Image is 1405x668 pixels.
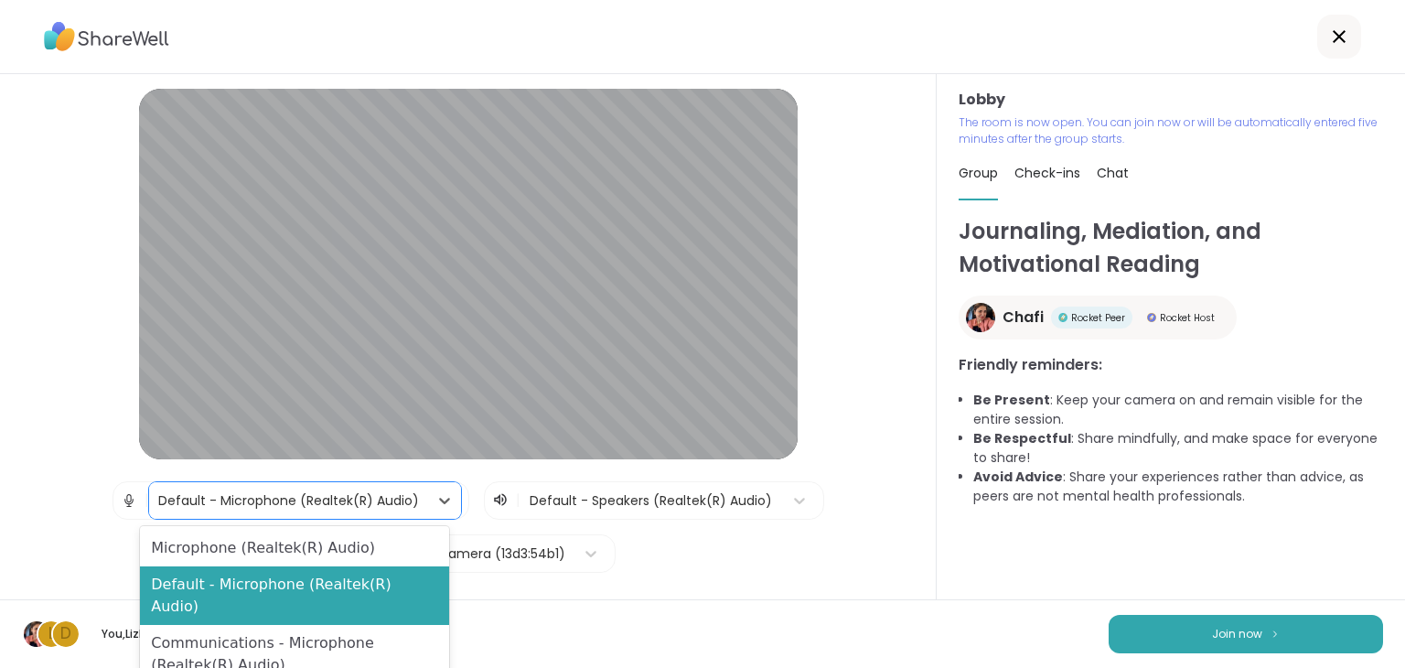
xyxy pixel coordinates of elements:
span: Check-ins [1014,164,1080,182]
span: | [516,490,520,512]
div: Default - Microphone (Realtek(R) Audio) [140,566,448,625]
span: Chat [1097,164,1129,182]
li: : Share mindfully, and make space for everyone to share! [973,429,1383,468]
span: | [145,482,149,519]
h3: Friendly reminders: [959,354,1383,376]
img: Microphone [121,482,137,519]
span: Rocket Host [1160,311,1215,325]
span: Test speaker and microphone [373,598,563,615]
b: Be Respectful [973,429,1071,447]
b: Avoid Advice [973,468,1063,486]
span: Rocket Peer [1071,311,1125,325]
span: Join now [1212,626,1262,642]
img: Chafi [966,303,995,332]
button: Test speaker and microphone [366,587,571,626]
b: Be Present [973,391,1050,409]
li: : Keep your camera on and remain visible for the entire session. [973,391,1383,429]
h1: Journaling, Mediation, and Motivational Reading [959,215,1383,281]
div: Microphone (Realtek(R) Audio) [140,530,448,566]
span: Chafi [1003,307,1044,329]
div: Integrated Camera (13d3:54b1) [367,544,565,564]
span: Group [959,164,998,182]
div: Default - Microphone (Realtek(R) Audio) [158,491,419,511]
li: : Share your experiences rather than advice, as peers are not mental health professionals. [973,468,1383,506]
img: Rocket Host [1147,313,1156,322]
a: ChafiChafiRocket PeerRocket PeerRocket HostRocket Host [959,296,1237,339]
img: Chafi [24,621,49,647]
span: d [60,622,71,646]
img: ShareWell Logo [44,16,169,58]
h3: Lobby [959,89,1383,111]
span: L [48,622,55,646]
img: ShareWell Logomark [1270,629,1281,639]
button: Join now [1109,615,1383,653]
img: Rocket Peer [1058,313,1067,322]
p: You, LizLizLiz , and djmxjm2 are here. [95,626,300,642]
p: The room is now open. You can join now or will be automatically entered five minutes after the gr... [959,114,1383,147]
